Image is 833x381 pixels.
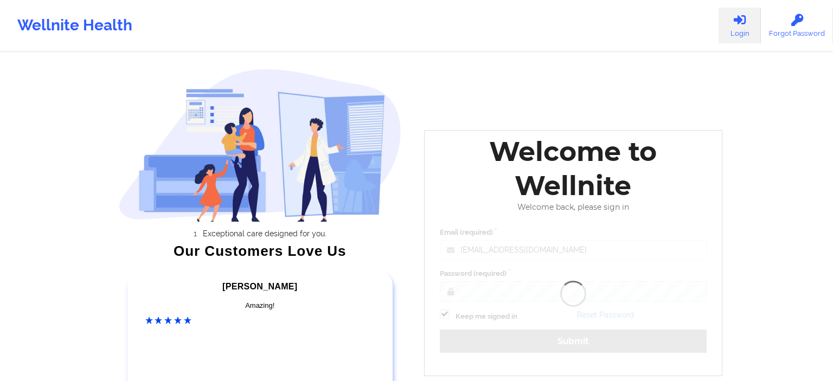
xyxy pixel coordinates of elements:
a: Forgot Password [761,8,833,43]
div: Welcome to Wellnite [432,134,714,203]
img: wellnite-auth-hero_200.c722682e.png [119,68,402,222]
li: Exceptional care designed for you. [128,229,401,238]
a: Login [719,8,761,43]
div: Amazing! [145,300,375,311]
span: [PERSON_NAME] [222,282,297,291]
div: Welcome back, please sign in [432,203,714,212]
div: Our Customers Love Us [119,246,402,256]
